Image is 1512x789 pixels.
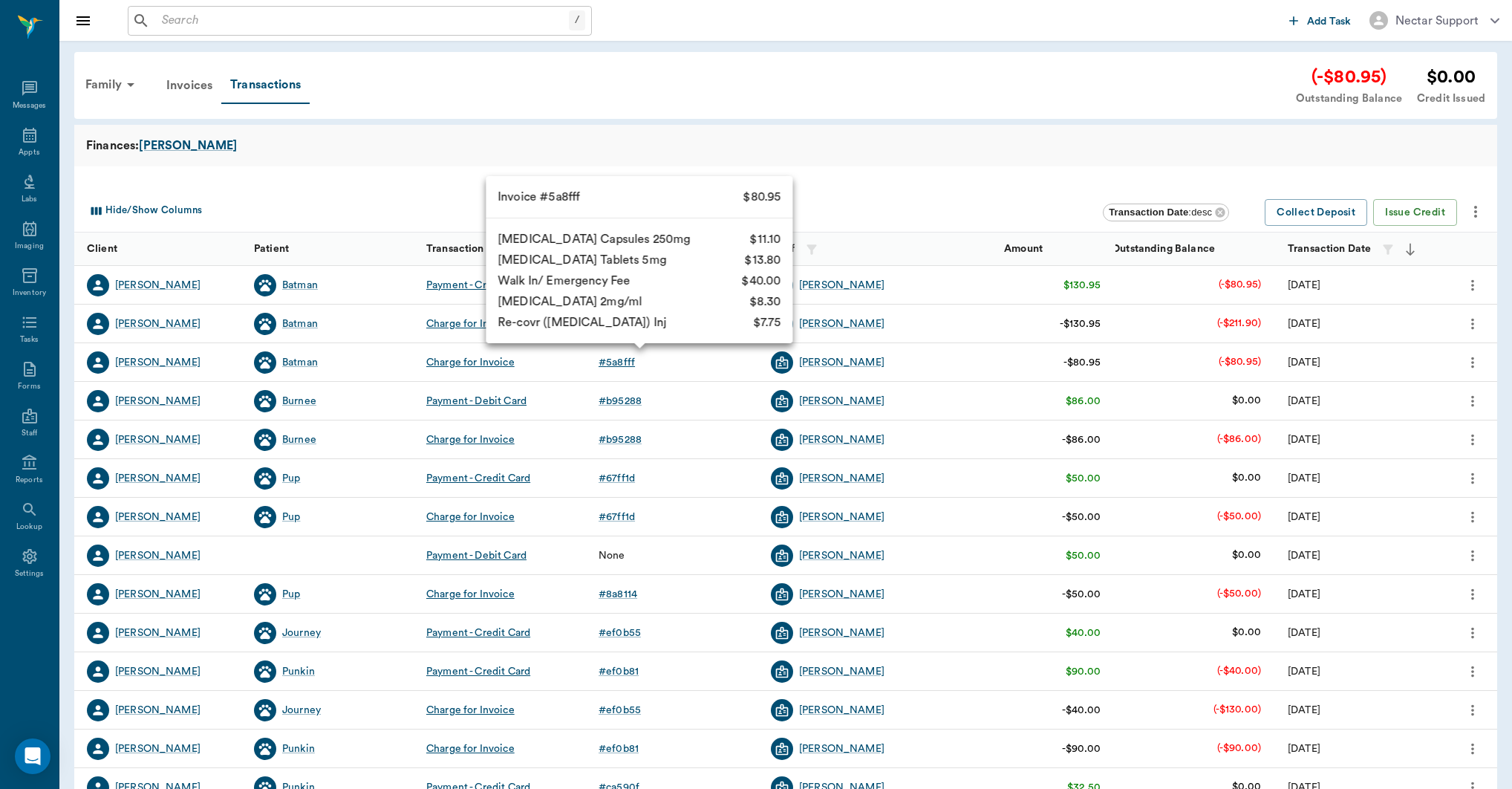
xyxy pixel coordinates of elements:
a: [PERSON_NAME] [115,587,201,602]
td: (-$80.95) [1207,342,1273,382]
div: Messages [13,100,47,111]
div: Charge for Invoice [426,703,515,718]
div: Tasks [20,334,39,345]
a: #5a8fff [599,355,641,370]
a: [PERSON_NAME] [799,316,884,331]
div: [PERSON_NAME] [799,510,884,525]
div: Payment - Credit Card [426,664,530,679]
div: Charge for Invoice [426,316,515,331]
span: Walk In/ Emergency Fee [498,272,630,290]
div: Charge for Invoice [426,587,515,602]
span: Invoice # 5a8fff [498,188,579,206]
td: $0.00 [1220,536,1273,575]
button: more [1461,620,1485,646]
td: (-$80.95) [1207,265,1273,305]
span: Re-covr ([MEDICAL_DATA]) Inj [498,314,666,331]
div: $130.95 [1063,278,1101,293]
div: [PERSON_NAME] [799,278,884,293]
span: $11.10 [750,230,781,248]
td: (-$40.00) [1205,652,1273,691]
div: -$80.95 [1063,355,1101,370]
div: 08/19/25 [1288,316,1320,331]
a: [PERSON_NAME] [799,741,884,756]
div: 05/21/25 [1288,703,1320,718]
div: # ef0b55 [599,626,641,640]
a: [PERSON_NAME] [799,664,884,679]
span: $80.95 [743,188,781,206]
strong: Client [87,244,117,254]
a: Journey [282,703,321,718]
a: Batman [282,278,318,293]
div: Forms [18,381,40,392]
a: Batman [282,355,318,370]
span: $7.75 [753,314,781,331]
div: # ef0b81 [599,664,639,679]
div: Labs [22,194,37,205]
div: Payment - Debit Card [426,548,527,563]
a: Invoices [157,68,221,103]
div: [PERSON_NAME] [799,355,884,370]
div: [PERSON_NAME] [799,432,884,447]
div: $50.00 [1066,471,1101,486]
td: (-$90.00) [1205,729,1273,768]
div: None [599,548,625,563]
button: Issue Credit [1373,199,1457,227]
div: Payment - Credit Card [426,278,530,293]
div: Credit Issued [1417,91,1485,107]
a: [PERSON_NAME] [115,664,201,679]
div: # b95288 [599,432,642,447]
a: #8a8114 [599,587,643,602]
div: 05/21/25 [1288,664,1320,679]
button: more [1461,736,1485,762]
button: more [1461,273,1485,298]
div: Settings [15,568,45,579]
div: Payment - Credit Card [426,471,530,486]
a: Batman [282,316,318,331]
div: $40.00 [1066,626,1101,640]
td: (-$50.00) [1205,574,1273,614]
a: [PERSON_NAME] [115,510,201,525]
div: $86.00 [1066,394,1101,409]
a: Burnee [282,394,316,409]
div: [PERSON_NAME] [115,548,201,563]
div: # ef0b55 [599,703,641,718]
button: more [1461,389,1485,414]
strong: Outstanding Balance [1112,244,1215,254]
a: [PERSON_NAME] [799,394,884,409]
a: #b95288 [599,432,648,447]
div: $50.00 [1066,548,1101,563]
a: Pup [282,471,300,486]
button: more [1461,659,1485,684]
div: Lookup [16,522,42,533]
div: / [569,10,585,30]
div: 05/21/25 [1288,626,1320,640]
a: [PERSON_NAME] [115,432,201,447]
span: $13.80 [745,251,781,269]
button: more [1461,427,1485,452]
span: [MEDICAL_DATA] 2mg/ml [498,293,642,311]
a: Transactions [221,67,310,104]
div: # 67ff1d [599,471,635,486]
div: Payment - Debit Card [426,394,527,409]
a: [PERSON_NAME] [115,741,201,756]
td: $0.00 [1220,458,1273,498]
div: [PERSON_NAME] [799,471,884,486]
a: Pup [282,510,300,525]
span: $40.00 [742,272,781,290]
button: Nectar Support [1358,7,1511,34]
div: [PERSON_NAME] [799,587,884,602]
a: [PERSON_NAME] [115,394,201,409]
span: Finances: [86,137,139,155]
a: Journey [282,626,321,640]
div: Transaction Date:desc [1103,204,1229,221]
a: [PERSON_NAME] [799,626,884,640]
div: # 5a8fff [599,355,635,370]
